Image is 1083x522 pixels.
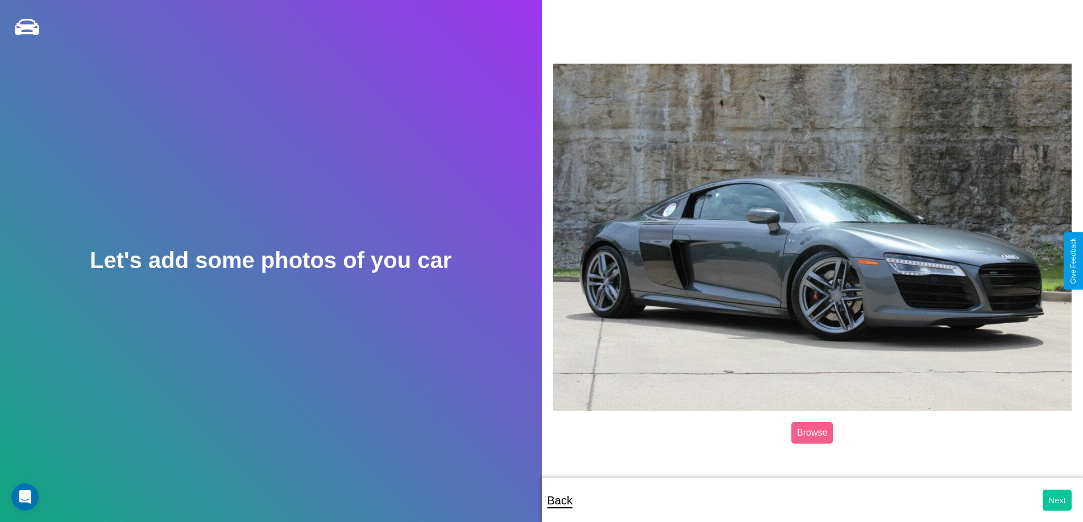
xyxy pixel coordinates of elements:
p: Back [547,490,572,511]
iframe: Intercom live chat [11,483,39,511]
button: Next [1043,490,1072,511]
img: posted [553,64,1072,411]
div: Give Feedback [1069,238,1077,284]
h2: Let's add some photos of you car [90,248,451,273]
label: Browse [791,422,833,444]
